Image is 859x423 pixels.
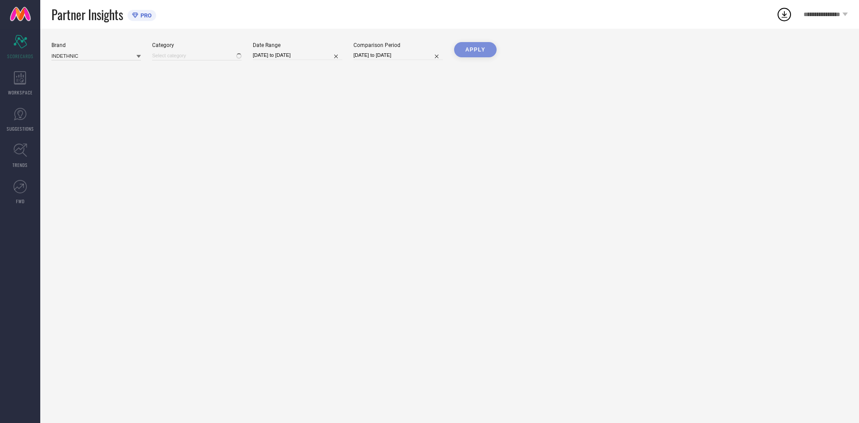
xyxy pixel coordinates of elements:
[138,12,152,19] span: PRO
[253,42,342,48] div: Date Range
[353,51,443,60] input: Select comparison period
[7,125,34,132] span: SUGGESTIONS
[13,162,28,168] span: TRENDS
[51,5,123,24] span: Partner Insights
[51,42,141,48] div: Brand
[7,53,34,60] span: SCORECARDS
[8,89,33,96] span: WORKSPACE
[353,42,443,48] div: Comparison Period
[253,51,342,60] input: Select date range
[152,42,242,48] div: Category
[776,6,792,22] div: Open download list
[16,198,25,205] span: FWD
